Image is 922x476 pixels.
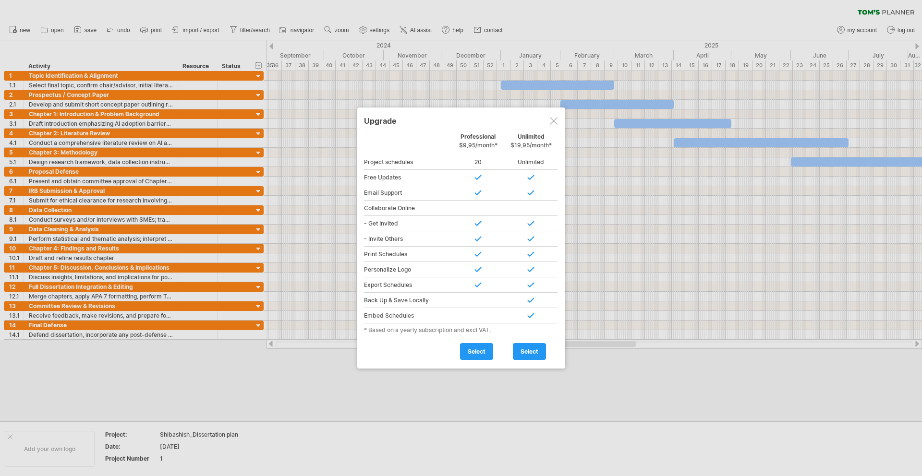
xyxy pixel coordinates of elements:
a: select [460,343,493,360]
div: - Get Invited [364,216,452,231]
div: * Based on a yearly subscription and excl VAT. [364,326,558,333]
div: Collaborate Online [364,201,452,216]
div: Embed Schedules [364,308,452,323]
div: Export Schedules [364,277,452,293]
div: Print Schedules [364,247,452,262]
div: Free Updates [364,170,452,185]
span: $19,95/month* [510,142,552,149]
div: - Invite Others [364,231,452,247]
div: Back Up & Save Locally [364,293,452,308]
div: Professional [452,133,505,154]
div: Project schedules [364,155,452,170]
span: $9,95/month* [459,142,497,149]
span: select [468,348,485,355]
div: Email Support [364,185,452,201]
div: Unlimited [505,155,558,170]
div: Upgrade [364,112,558,129]
a: select [513,343,546,360]
div: Unlimited [505,133,558,154]
span: select [521,348,538,355]
div: Personalize Logo [364,262,452,277]
div: 20 [452,155,505,170]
